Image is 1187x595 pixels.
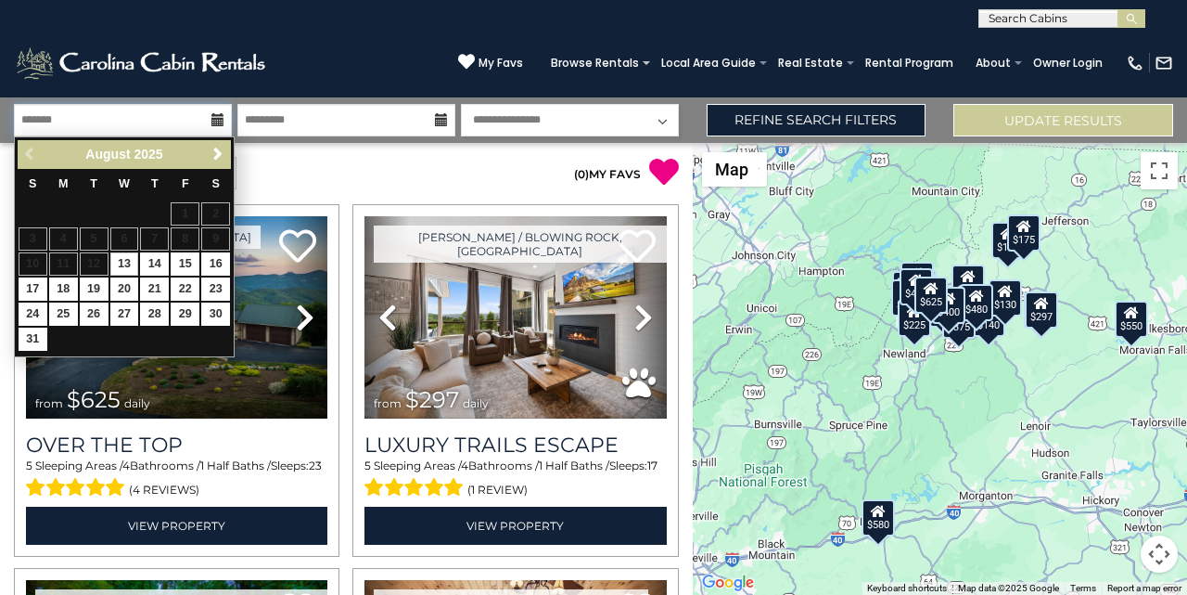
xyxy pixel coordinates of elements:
div: Sleeping Areas / Bathrooms / Sleeps: [26,458,327,502]
a: Report a map error [1107,583,1181,593]
span: Next [211,147,225,162]
img: thumbnail_168695581.jpeg [364,216,666,419]
span: $625 [67,386,121,413]
a: 18 [49,278,78,301]
div: Sleeping Areas / Bathrooms / Sleeps: [364,458,666,502]
span: Monday [58,177,69,190]
a: 26 [80,303,108,326]
img: phone-regular-white.png [1126,54,1144,72]
div: $349 [951,265,985,302]
a: 21 [140,278,169,301]
a: 15 [171,252,199,276]
span: (4 reviews) [129,478,199,502]
span: ( ) [574,167,589,181]
span: $297 [405,386,459,413]
a: Add to favorites [279,227,316,267]
a: 31 [19,328,47,351]
span: 1 Half Baths / [539,459,609,472]
a: Refine Search Filters [707,104,926,136]
a: 13 [110,252,139,276]
div: $580 [862,498,896,536]
button: Change map style [702,152,767,187]
a: My Favs [458,53,523,72]
span: Wednesday [119,177,130,190]
span: 5 [364,459,371,472]
a: 23 [201,278,230,301]
span: Sunday [29,177,36,190]
a: (0)MY FAVS [574,167,641,181]
div: $175 [991,222,1025,259]
button: Keyboard shortcuts [867,582,947,595]
a: 22 [171,278,199,301]
a: View Property [364,507,666,545]
div: $550 [1115,300,1148,337]
span: 4 [461,459,468,472]
span: daily [124,396,150,410]
a: Owner Login [1024,50,1112,76]
div: $375 [943,301,976,338]
a: Terms [1070,583,1096,593]
div: $400 [933,286,966,323]
button: Update Results [953,104,1173,136]
img: Google [697,571,759,595]
span: 17 [647,459,657,472]
span: from [374,396,402,410]
a: Local Area Guide [652,50,765,76]
div: $625 [914,277,948,314]
span: Tuesday [90,177,97,190]
div: $297 [1026,291,1059,329]
span: 5 [26,459,32,472]
span: from [35,396,63,410]
span: Map [715,160,748,179]
span: (1 review) [467,478,528,502]
span: 23 [309,459,322,472]
a: Luxury Trails Escape [364,433,666,458]
button: Toggle fullscreen view [1141,152,1178,189]
span: Map data ©2025 Google [958,583,1059,593]
a: Open this area in Google Maps (opens a new window) [697,571,759,595]
a: View Property [26,507,327,545]
a: 29 [171,303,199,326]
span: 2025 [134,147,162,162]
a: [PERSON_NAME] / Blowing Rock, [GEOGRAPHIC_DATA] [374,226,666,263]
div: $175 [1007,213,1040,251]
a: 24 [19,303,47,326]
span: 1 Half Baths / [200,459,271,472]
img: White-1-2.png [14,45,271,82]
a: 27 [110,303,139,326]
div: $225 [899,300,932,337]
a: 14 [140,252,169,276]
a: Real Estate [769,50,852,76]
a: 17 [19,278,47,301]
img: mail-regular-white.png [1155,54,1173,72]
span: 4 [122,459,130,472]
a: Over The Top [26,433,327,458]
a: Next [206,143,229,166]
span: Saturday [212,177,220,190]
span: Thursday [151,177,159,190]
span: My Favs [479,55,523,71]
div: $230 [892,278,925,316]
a: 19 [80,278,108,301]
a: 25 [49,303,78,326]
span: August [85,147,130,162]
div: $480 [960,283,993,320]
div: $130 [989,279,1022,317]
a: Browse Rentals [542,50,648,76]
span: Friday [182,177,189,190]
a: 28 [140,303,169,326]
button: Map camera controls [1141,536,1178,573]
div: $140 [972,299,1005,336]
a: 30 [201,303,230,326]
a: 16 [201,252,230,276]
div: $425 [900,267,933,304]
div: $125 [900,261,934,298]
a: 20 [110,278,139,301]
span: daily [463,396,489,410]
a: Rental Program [856,50,963,76]
span: 0 [578,167,585,181]
a: About [966,50,1020,76]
